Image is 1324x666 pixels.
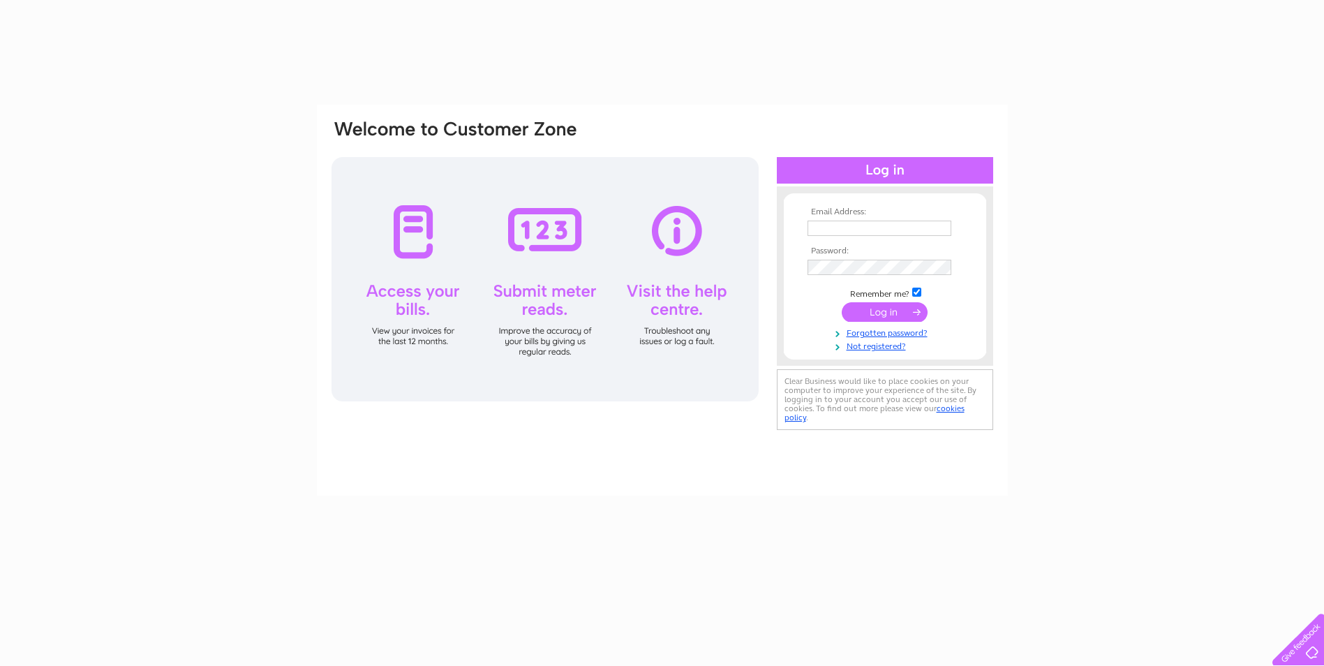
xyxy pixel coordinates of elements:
[777,369,993,430] div: Clear Business would like to place cookies on your computer to improve your experience of the sit...
[784,404,965,422] a: cookies policy
[842,302,928,322] input: Submit
[804,286,966,299] td: Remember me?
[804,207,966,217] th: Email Address:
[808,339,966,352] a: Not registered?
[808,325,966,339] a: Forgotten password?
[804,246,966,256] th: Password:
